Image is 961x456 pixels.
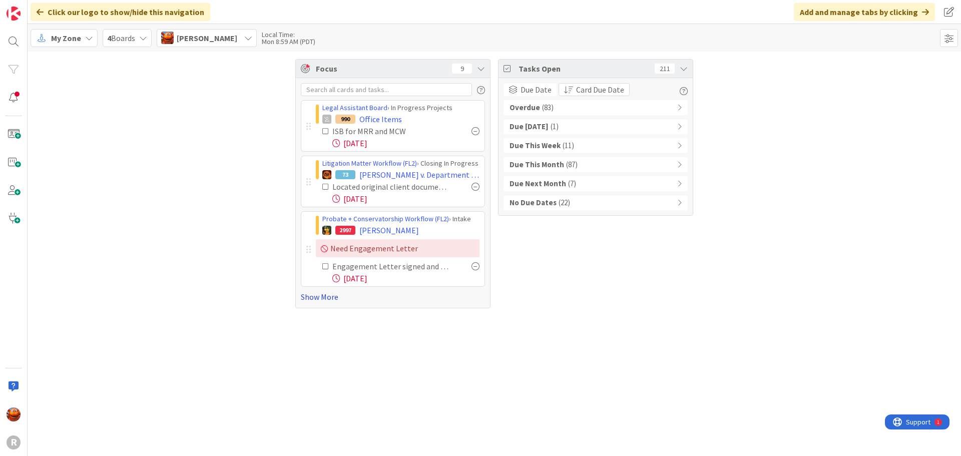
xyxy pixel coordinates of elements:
div: Add and manage tabs by clicking [794,3,935,21]
div: › In Progress Projects [322,103,479,113]
div: Engagement Letter signed and curated [332,260,449,272]
span: ( 87 ) [566,159,578,171]
span: Due Date [521,84,552,96]
span: Support [21,2,46,14]
b: Due [DATE] [510,121,549,133]
div: 211 [655,64,675,74]
span: [PERSON_NAME] [177,32,237,44]
div: 1 [52,4,55,12]
div: Need Engagement Letter [316,239,479,257]
span: ( 83 ) [542,102,554,114]
span: Boards [107,32,135,44]
img: TR [322,170,331,179]
span: ( 7 ) [568,178,576,190]
b: Due This Month [510,159,564,171]
span: Tasks Open [519,63,650,75]
a: Legal Assistant Board [322,103,387,112]
div: [DATE] [332,137,479,149]
b: No Due Dates [510,197,557,209]
div: Click our logo to show/hide this navigation [31,3,210,21]
div: [DATE] [332,193,479,205]
div: › Closing In Progress [322,158,479,169]
span: My Zone [51,32,81,44]
div: [DATE] [332,272,479,284]
img: MR [322,226,331,235]
div: › Intake [322,214,479,224]
img: Visit kanbanzone.com [7,7,21,21]
a: Show More [301,291,485,303]
span: Focus [316,63,444,75]
div: R [7,435,21,449]
div: ISB for MRR and MCW [332,125,436,137]
div: Mon 8:59 AM (PDT) [262,38,315,45]
b: Due Next Month [510,178,566,190]
img: KA [161,32,174,44]
b: Overdue [510,102,540,114]
div: Local Time: [262,31,315,38]
div: 990 [335,115,355,124]
b: 4 [107,33,111,43]
b: Due This Week [510,140,561,152]
span: ( 11 ) [563,140,574,152]
span: ( 1 ) [551,121,559,133]
div: 9 [452,64,472,74]
div: 2997 [335,226,355,235]
a: Probate + Conservatorship Workflow (FL2) [322,214,449,223]
div: 73 [335,170,355,179]
input: Search all cards and tasks... [301,83,472,96]
span: Card Due Date [576,84,624,96]
span: Office Items [359,113,402,125]
img: KA [7,407,21,421]
span: [PERSON_NAME] [359,224,419,236]
button: Card Due Date [559,83,630,96]
span: ( 22 ) [559,197,570,209]
div: Located original client documents if necessary & coordinated delivery with client [332,181,449,193]
span: [PERSON_NAME] v. Department of Human Services [359,169,479,181]
a: Litigation Matter Workflow (FL2) [322,159,417,168]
